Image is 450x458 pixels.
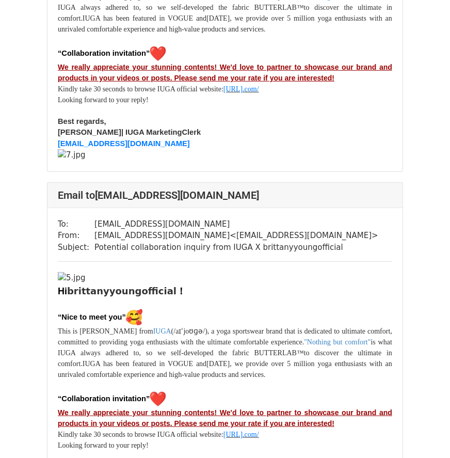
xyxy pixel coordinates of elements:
[58,431,223,438] span: Kindly take 30 seconds to browse IUGA official website:
[94,230,378,242] td: [EMAIL_ADDRESS][DOMAIN_NAME] < [EMAIL_ADDRESS][DOMAIN_NAME] >
[58,313,61,321] span: “
[264,25,266,33] span: .
[58,63,392,82] u: e'd love to partner to showcase our brand and products in your videos or posts. Please send me yo...
[58,117,106,125] span: Best regards,
[176,286,186,296] font: ！
[61,394,146,403] span: Collaboration invitation
[307,338,371,346] font: Nothing but comfort"
[150,391,166,407] img: ❤️
[83,360,206,368] span: IUGA has been featured in VOGUE and
[58,63,227,71] u: We really appreciate your stunning contents! W
[126,309,142,326] img: 🥰
[58,139,190,148] a: [EMAIL_ADDRESS][DOMAIN_NAME]
[94,242,378,254] td: Potential collaboration inquiry from IUGA X brittanyyoungofficial
[58,4,392,22] span: to discover the ultimate in comfort.
[58,14,392,33] span: [DATE], we provide over 5 million yoga enthusiasts with an unrivaled comfortable experience and h...
[304,338,307,346] font: "
[58,149,86,161] img: 7.jpg
[58,286,67,296] font: Hi
[146,394,166,403] span: ”
[264,371,266,378] span: .
[58,327,392,346] span: t, committed to providing yoga enthusiasts with the ultimate comfortable experience.
[58,218,94,230] td: To:
[61,313,122,321] span: Nice to meet you
[67,286,176,296] font: brittanyyoungofficial
[58,408,392,428] u: e'd love to partner to showcase our brand and products in your videos or posts. Please send me yo...
[182,128,201,136] span: Clerk
[398,408,450,458] div: 聊天小组件
[121,128,182,136] span: | IUGA Marketing
[58,85,223,93] span: Kindly take 30 seconds to browse IUGA official website:
[223,85,259,93] a: [URL].com/
[398,408,450,458] iframe: Chat Widget
[58,230,94,242] td: From:
[58,96,149,104] font: Looking forward to your reply!
[58,242,94,254] td: Subject:
[153,327,171,335] font: IUGA
[207,327,389,335] span: , a yoga sportswear brand that is dedicated to ultimate comfor
[58,272,86,284] img: 5.jpg
[58,441,149,449] font: Looking forward to your reply!
[58,349,392,368] span: to discover the ultimate in comfort.
[94,218,378,230] td: [EMAIL_ADDRESS][DOMAIN_NAME]
[58,189,392,201] h4: Email to [EMAIL_ADDRESS][DOMAIN_NAME]
[58,128,121,136] span: [PERSON_NAME]
[61,49,146,57] span: Collaboration invitation
[58,49,61,57] span: “
[223,431,259,438] a: [URL].com/
[58,408,227,417] u: We really appreciate your stunning contents! W
[122,313,142,321] span: ”
[58,327,207,335] span: This is [PERSON_NAME] from (/aɪˈjoʊɡə/)
[146,49,166,57] span: ”
[58,338,392,357] span: is what IUGA always adhered to, so we self-developed the fabric BUTTERLAB™
[58,360,392,378] span: [DATE], we provide over 5 million yoga enthusiasts with an unrivaled comfortable experience and h...
[150,45,166,62] img: ❤️
[58,394,61,403] span: “
[83,14,206,22] span: IUGA has been featured in VOGUE and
